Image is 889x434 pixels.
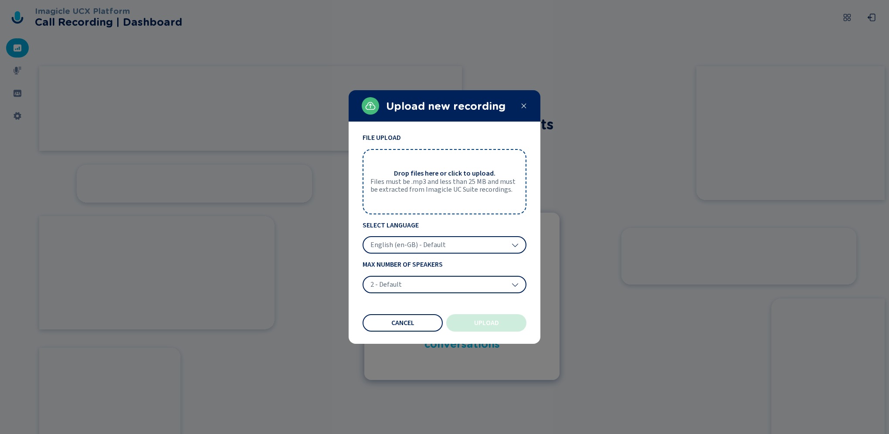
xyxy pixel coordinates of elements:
[386,100,513,112] h2: Upload new recording
[520,102,527,109] svg: close
[370,280,402,289] span: 2 - Default
[370,178,519,194] span: Files must be .mp3 and less than 25 MB and must be extracted from Imagicle UC Suite recordings.
[363,261,526,268] span: Max Number of Speakers
[391,319,414,326] span: Cancel
[512,281,519,288] svg: chevron-down
[474,319,499,326] span: Upload
[512,241,519,248] svg: chevron-down
[370,241,446,249] span: English (en-GB) - Default
[363,314,443,332] button: Cancel
[363,221,526,229] span: Select Language
[394,170,495,177] span: Drop files here or click to upload.
[446,314,526,332] button: Upload
[363,134,526,142] span: File Upload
